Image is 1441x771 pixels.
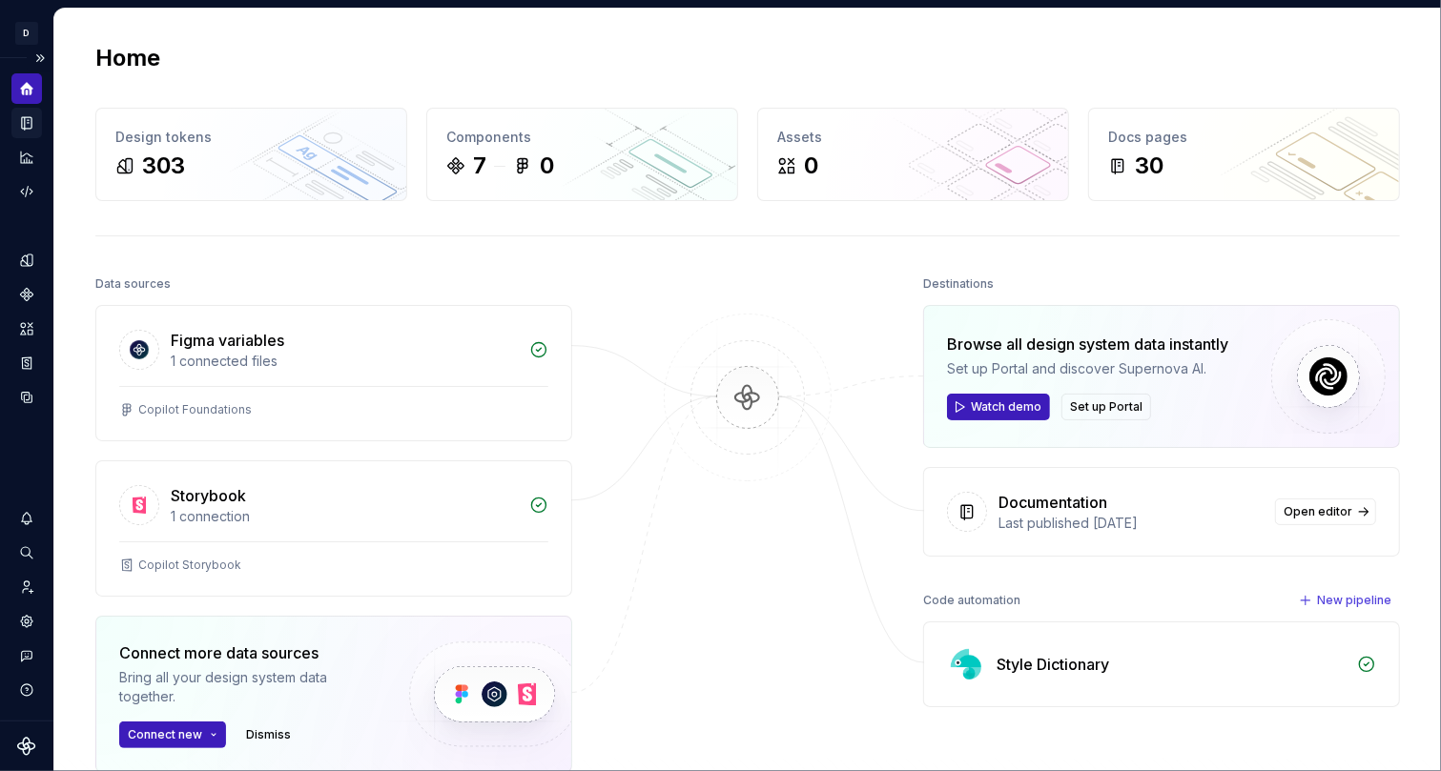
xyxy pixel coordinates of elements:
div: Copilot Storybook [138,558,241,573]
div: Data sources [95,271,171,297]
div: Docs pages [1108,128,1380,147]
div: Figma variables [171,329,284,352]
div: Assets [777,128,1049,147]
div: Storybook [171,484,246,507]
button: Contact support [11,640,42,671]
a: Design tokens303 [95,108,407,201]
button: Set up Portal [1061,394,1151,420]
div: 1 connected files [171,352,518,371]
span: New pipeline [1317,593,1391,608]
a: Assets0 [757,108,1069,201]
button: Notifications [11,503,42,534]
div: Code automation [923,587,1020,614]
span: Dismiss [246,727,291,742]
div: Set up Portal and discover Supernova AI. [947,359,1228,378]
a: Analytics [11,142,42,172]
div: 303 [142,151,185,181]
div: Bring all your design system data together. [119,668,377,706]
a: Code automation [11,176,42,207]
a: Components70 [426,108,738,201]
span: Set up Portal [1070,399,1143,415]
div: Components [446,128,718,147]
div: Last published [DATE] [998,514,1264,533]
a: Docs pages30 [1088,108,1400,201]
div: Style Dictionary [997,653,1109,676]
div: Connect more data sources [119,641,377,664]
a: Assets [11,314,42,344]
a: Figma variables1 connected filesCopilot Foundations [95,305,572,441]
div: 1 connection [171,507,518,526]
button: D [4,12,50,53]
button: Watch demo [947,394,1050,420]
div: Destinations [923,271,994,297]
a: Invite team [11,572,42,602]
a: Documentation [11,108,42,138]
div: Copilot Foundations [138,402,252,417]
a: Open editor [1275,498,1376,525]
a: Storybook stories [11,348,42,378]
span: Connect new [128,727,202,742]
button: Dismiss [237,721,299,748]
button: New pipeline [1293,587,1400,614]
div: 0 [540,151,554,181]
div: D [15,22,38,45]
a: Home [11,73,42,104]
div: Browse all design system data instantly [947,333,1228,355]
div: 30 [1135,151,1163,181]
a: Components [11,279,42,310]
span: Open editor [1284,504,1352,519]
h2: Home [95,43,160,73]
svg: Supernova Logo [17,737,36,756]
a: Design tokens [11,245,42,275]
span: Watch demo [971,399,1041,415]
button: Connect new [119,721,226,748]
div: 7 [473,151,486,181]
a: Storybook1 connectionCopilot Storybook [95,460,572,597]
a: Settings [11,606,42,637]
a: Data sources [11,382,42,413]
div: 0 [804,151,818,181]
div: Design tokens [115,128,387,147]
div: Documentation [998,491,1107,514]
button: Search ⌘K [11,538,42,568]
button: Expand sidebar [27,45,53,71]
